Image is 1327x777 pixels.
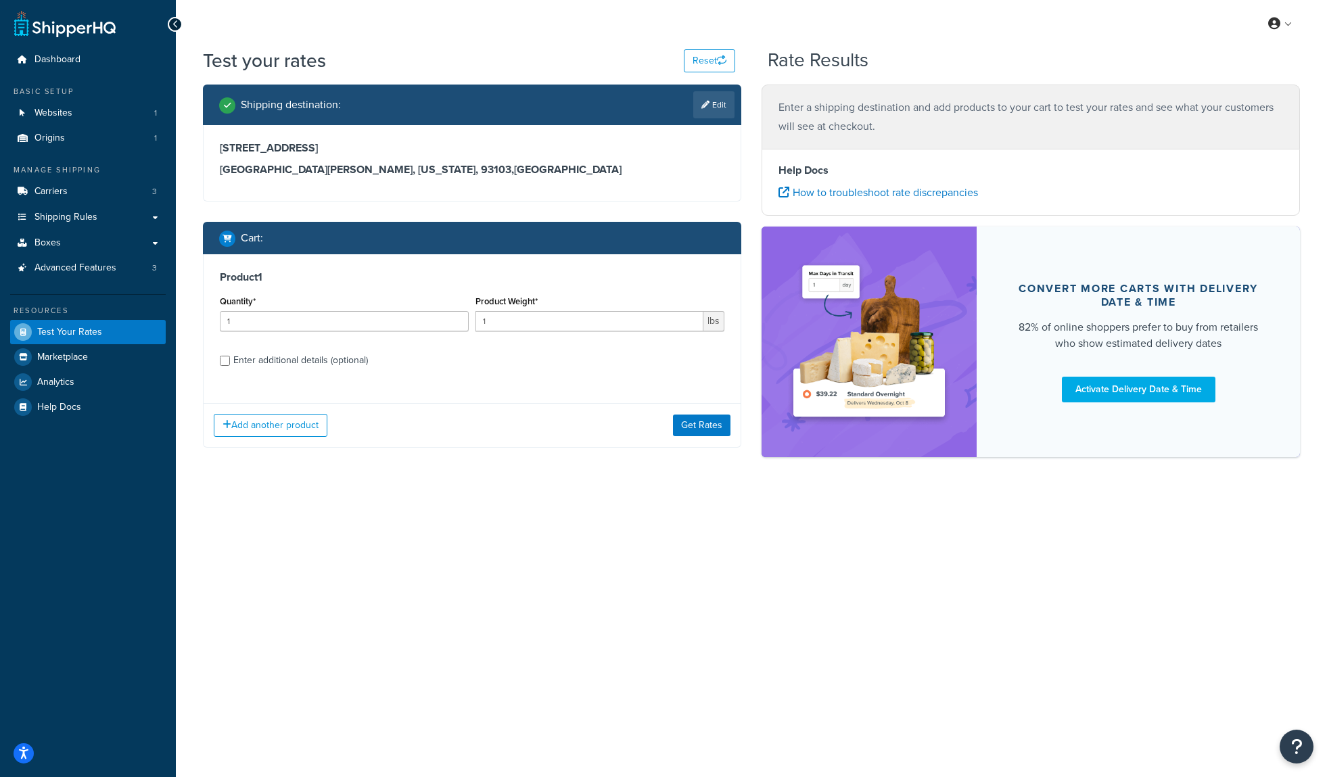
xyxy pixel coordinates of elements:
li: Websites [10,101,166,126]
button: Get Rates [673,415,730,436]
h4: Help Docs [778,162,1283,179]
span: Shipping Rules [34,212,97,223]
a: Help Docs [10,395,166,419]
li: Advanced Features [10,256,166,281]
button: Open Resource Center [1280,730,1313,763]
div: Enter additional details (optional) [233,351,368,370]
span: 3 [152,262,157,274]
p: Enter a shipping destination and add products to your cart to test your rates and see what your c... [778,98,1283,136]
h2: Shipping destination : [241,99,341,111]
label: Product Weight* [475,296,538,306]
input: 0 [220,311,469,331]
button: Add another product [214,414,327,437]
input: Enter additional details (optional) [220,356,230,366]
span: Test Your Rates [37,327,102,338]
span: Help Docs [37,402,81,413]
div: Resources [10,305,166,316]
a: Shipping Rules [10,205,166,230]
span: Dashboard [34,54,80,66]
span: Origins [34,133,65,144]
h3: [STREET_ADDRESS] [220,141,724,155]
span: Advanced Features [34,262,116,274]
span: lbs [703,311,724,331]
li: Carriers [10,179,166,204]
span: Marketplace [37,352,88,363]
a: Dashboard [10,47,166,72]
a: Websites1 [10,101,166,126]
a: Analytics [10,370,166,394]
a: Origins1 [10,126,166,151]
button: Reset [684,49,735,72]
div: Basic Setup [10,86,166,97]
h3: [GEOGRAPHIC_DATA][PERSON_NAME], [US_STATE], 93103 , [GEOGRAPHIC_DATA] [220,163,724,176]
span: Carriers [34,186,68,197]
a: Test Your Rates [10,320,166,344]
div: Convert more carts with delivery date & time [1009,282,1267,309]
a: Activate Delivery Date & Time [1062,377,1215,402]
span: Boxes [34,237,61,249]
h2: Rate Results [768,50,868,71]
h2: Cart : [241,232,263,244]
label: Quantity* [220,296,256,306]
input: 0.00 [475,311,703,331]
span: Analytics [37,377,74,388]
img: feature-image-ddt-36eae7f7280da8017bfb280eaccd9c446f90b1fe08728e4019434db127062ab4.png [785,247,954,437]
h1: Test your rates [203,47,326,74]
a: Advanced Features3 [10,256,166,281]
a: Carriers3 [10,179,166,204]
span: Websites [34,108,72,119]
a: How to troubleshoot rate discrepancies [778,185,978,200]
span: 1 [154,108,157,119]
div: Manage Shipping [10,164,166,176]
h3: Product 1 [220,270,724,284]
a: Edit [693,91,735,118]
span: 3 [152,186,157,197]
span: 1 [154,133,157,144]
a: Marketplace [10,345,166,369]
a: Boxes [10,231,166,256]
li: Origins [10,126,166,151]
div: 82% of online shoppers prefer to buy from retailers who show estimated delivery dates [1009,319,1267,352]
